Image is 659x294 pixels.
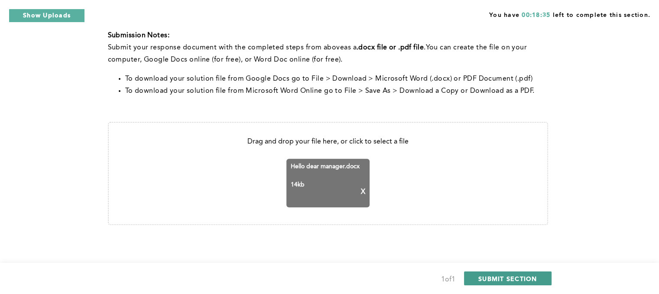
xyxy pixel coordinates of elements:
[291,163,365,170] span: Hello dear manager.docx
[344,44,357,51] span: as a
[424,44,425,51] span: .
[441,274,455,286] div: 1 of 1
[361,188,365,196] p: X
[125,85,548,97] li: To download your solution file from Microsoft Word Online go to File > Save As > Download a Copy ...
[489,9,650,20] span: You have left to complete this section.
[464,271,552,285] button: SUBMIT SECTION
[357,44,424,51] strong: .docx file or .pdf file
[478,274,537,283] span: SUBMIT SECTION
[291,181,305,203] span: 14 kb
[108,42,548,66] p: with the completed steps from above You can create the file on your computer, Google Docs online ...
[9,9,85,23] button: Show Uploads
[522,12,550,18] span: 00:18:35
[108,44,219,51] span: Submit your response document
[125,73,548,85] li: To download your solution file from Google Docs go to File > Download > Microsoft Word (.docx) or...
[108,32,169,39] strong: Submission Notes:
